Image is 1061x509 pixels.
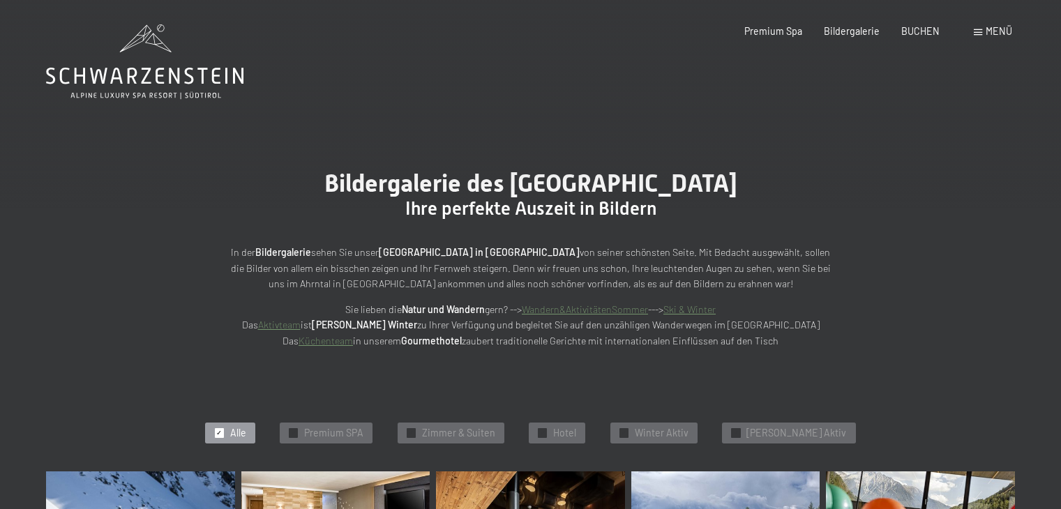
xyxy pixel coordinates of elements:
span: Menü [986,25,1012,37]
span: Alle [230,426,246,440]
strong: Bildergalerie [255,246,311,258]
span: [PERSON_NAME] Aktiv [746,426,846,440]
span: ✓ [408,429,414,437]
strong: Gourmethotel [401,335,462,347]
a: Ski & Winter [663,303,716,315]
strong: [PERSON_NAME] Winter [312,319,417,331]
span: Bildergalerie des [GEOGRAPHIC_DATA] [324,169,737,197]
span: ✓ [621,429,626,437]
a: Aktivteam [258,319,301,331]
span: ✓ [216,429,222,437]
span: ✓ [291,429,296,437]
span: Hotel [553,426,576,440]
span: Ihre perfekte Auszeit in Bildern [405,198,656,219]
strong: Natur und Wandern [402,303,485,315]
p: In der sehen Sie unser von seiner schönsten Seite. Mit Bedacht ausgewählt, sollen die Bilder von ... [224,245,838,292]
a: BUCHEN [901,25,940,37]
a: Wandern&AktivitätenSommer [522,303,648,315]
span: ✓ [540,429,545,437]
span: Winter Aktiv [635,426,688,440]
span: ✓ [733,429,739,437]
a: Küchenteam [299,335,353,347]
span: Premium SPA [304,426,363,440]
p: Sie lieben die gern? --> ---> Das ist zu Ihrer Verfügung und begleitet Sie auf den unzähligen Wan... [224,302,838,349]
strong: [GEOGRAPHIC_DATA] in [GEOGRAPHIC_DATA] [379,246,580,258]
a: Bildergalerie [824,25,880,37]
a: Premium Spa [744,25,802,37]
span: Zimmer & Suiten [422,426,495,440]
